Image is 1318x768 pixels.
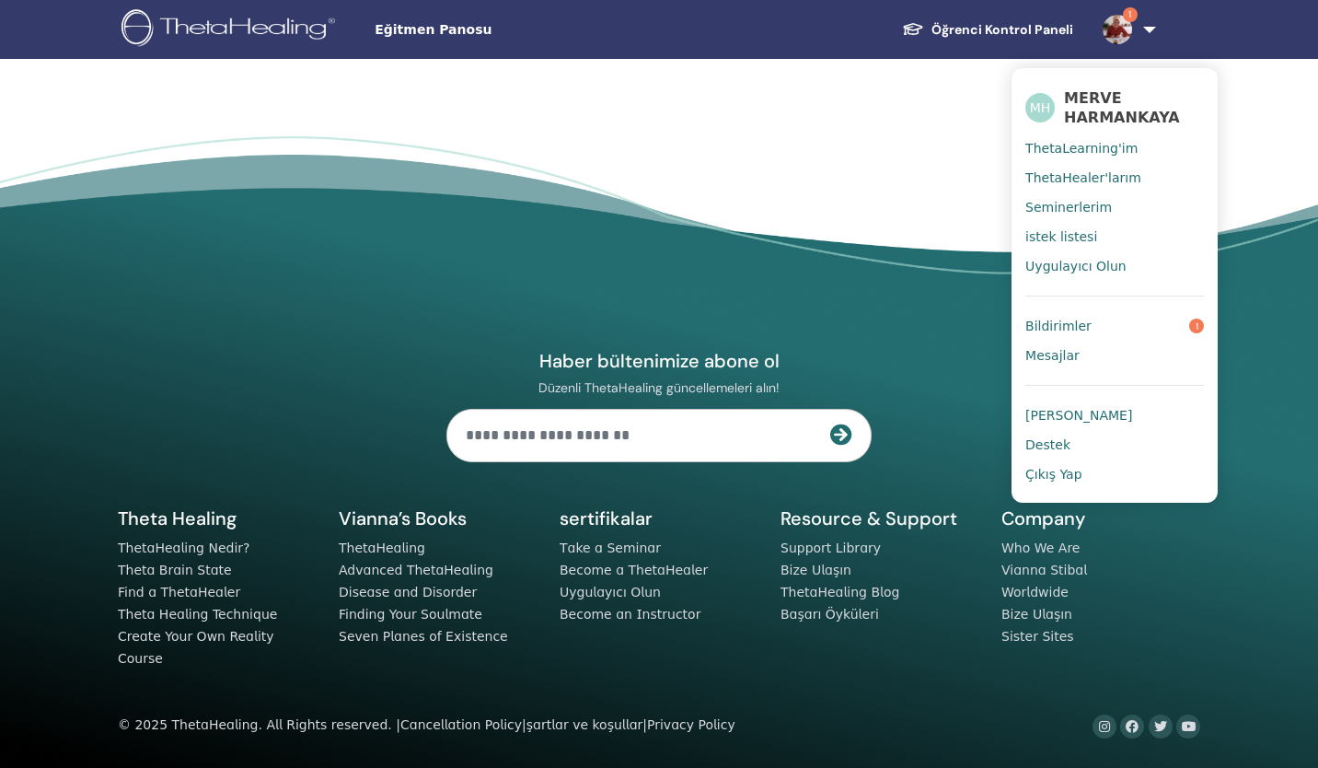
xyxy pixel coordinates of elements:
h5: sertifikalar [560,506,758,530]
span: 1 [1189,319,1204,333]
span: Destek [1025,436,1070,453]
span: [PERSON_NAME] [1025,407,1132,424]
span: Bildirimler [1025,318,1092,334]
h5: Vianna’s Books [339,506,538,530]
a: Who We Are [1001,541,1080,555]
h5: Company [1001,506,1200,530]
a: Become a ThetaHealer [560,563,708,577]
a: istek listesi [1025,222,1204,251]
a: Mesajlar [1025,341,1204,370]
a: Privacy Policy [647,717,735,732]
a: Sister Sites [1001,629,1074,644]
h5: Resource & Support [780,506,979,530]
a: MHMERVE HARMANKAYA [1025,82,1204,134]
span: istek listesi [1025,228,1097,245]
a: Create Your Own Reality Course [118,629,274,666]
span: ThetaLearning'im [1025,140,1138,157]
a: Başarı Öyküleri [780,607,879,622]
span: Seminerlerim [1025,199,1112,215]
img: graduation-cap-white.svg [902,21,924,37]
a: Bize Ulaşın [1001,607,1072,622]
span: Çıkış Yap [1025,466,1082,483]
a: Find a ThetaHealer [118,585,240,599]
a: Bize Ulaşın [780,563,851,577]
a: Destek [1025,430,1204,460]
span: Mesajlar [1025,347,1080,364]
a: Finding Your Soulmate [339,607,482,622]
a: ThetaHealing [339,541,425,555]
a: Become an Instructor [560,607,700,622]
a: Disease and Disorder [339,585,477,599]
a: [PERSON_NAME] [1025,401,1204,430]
span: ThetaHealer'larım [1025,169,1141,186]
a: Take a Seminar [560,541,661,555]
a: Uygulayıcı Olun [1025,251,1204,281]
a: Worldwide [1001,585,1069,599]
a: Seminerlerim [1025,192,1204,222]
img: logo.png [121,9,341,51]
a: şartlar ve koşullar [526,717,643,732]
a: ThetaLearning'im [1025,134,1204,163]
div: © 2025 ThetaHealing. All Rights reserved. | | | [118,715,735,737]
span: MH [1025,93,1055,122]
span: Uygulayıcı Olun [1025,258,1127,274]
a: Öğrenci Kontrol Paneli [887,13,1088,47]
span: MERVE HARMANKAYA [1064,88,1204,127]
a: Support Library [780,541,881,555]
a: ThetaHealing Blog [780,585,899,599]
h4: Haber bültenimize abone ol [446,349,872,373]
p: Düzenli ThetaHealing güncellemeleri alın! [446,379,872,396]
a: Advanced ThetaHealing [339,563,493,577]
h5: Theta Healing [118,506,317,530]
a: Cancellation Policy [400,717,522,732]
a: Uygulayıcı Olun [560,585,661,599]
a: Vianna Stibal [1001,563,1087,577]
a: Bildirimler1 [1025,311,1204,341]
a: ThetaHealer'larım [1025,163,1204,192]
img: default.jpg [1103,15,1132,44]
a: ThetaHealing Nedir? [118,541,249,555]
a: Theta Healing Technique [118,607,277,622]
span: 1 [1123,7,1138,22]
a: Theta Brain State [118,563,232,577]
span: Eğitmen Panosu [375,20,651,40]
ul: 1 [1012,68,1218,503]
a: Çıkış Yap [1025,460,1204,489]
a: Seven Planes of Existence [339,629,508,644]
